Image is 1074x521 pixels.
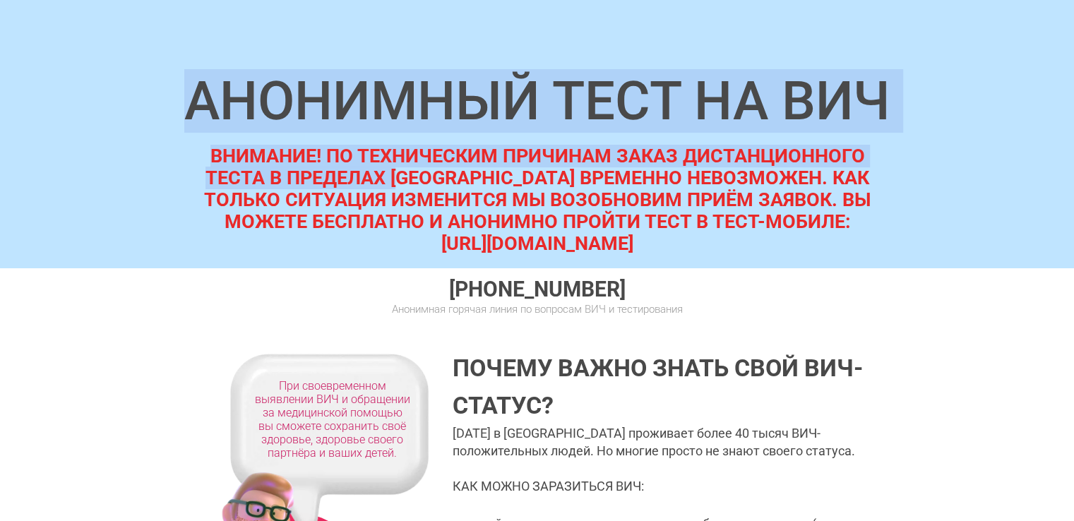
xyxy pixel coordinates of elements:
a: [PHONE_NUMBER] [449,277,626,301]
div: АНОНИМНЫЙ ТЕСТ НА ВИЧ [153,76,922,126]
strong: [URL][DOMAIN_NAME] [441,232,633,255]
div: Анонимная горячая линия по вопросам ВИЧ и тестирования [386,304,688,316]
div: При своевременном выявлении ВИЧ и обращении за медицинской помощью вы сможете сохранить своё здор... [255,379,410,460]
div: Почему важно знать свой ВИЧ-статус? [453,349,893,424]
div: Дистанционное тестирование и консультирование в связи с ВИЧ для жителей [GEOGRAPHIC_DATA] и [GEOG... [181,145,894,386]
strong: ВНИМАНИЕ! ПО ТЕХНИЧЕСКИМ ПРИЧИНАМ ЗАКАЗ ДИСТАНЦИОННОГО ТЕСТА В ПРЕДЕЛАХ [GEOGRAPHIC_DATA] ВРЕМЕНН... [204,145,871,233]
